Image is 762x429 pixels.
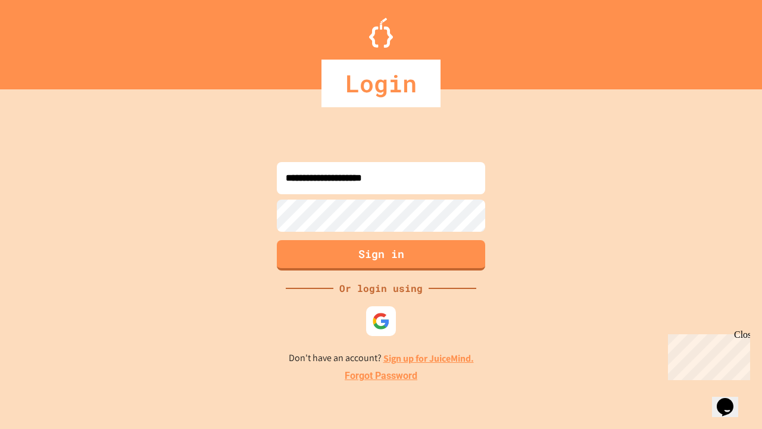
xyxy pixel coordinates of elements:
iframe: chat widget [712,381,750,417]
div: Chat with us now!Close [5,5,82,76]
iframe: chat widget [663,329,750,380]
img: google-icon.svg [372,312,390,330]
div: Login [321,60,441,107]
a: Forgot Password [345,369,417,383]
img: Logo.svg [369,18,393,48]
div: Or login using [333,281,429,296]
p: Don't have an account? [289,351,474,366]
button: Sign in [277,240,485,271]
a: Sign up for JuiceMind. [383,352,474,365]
